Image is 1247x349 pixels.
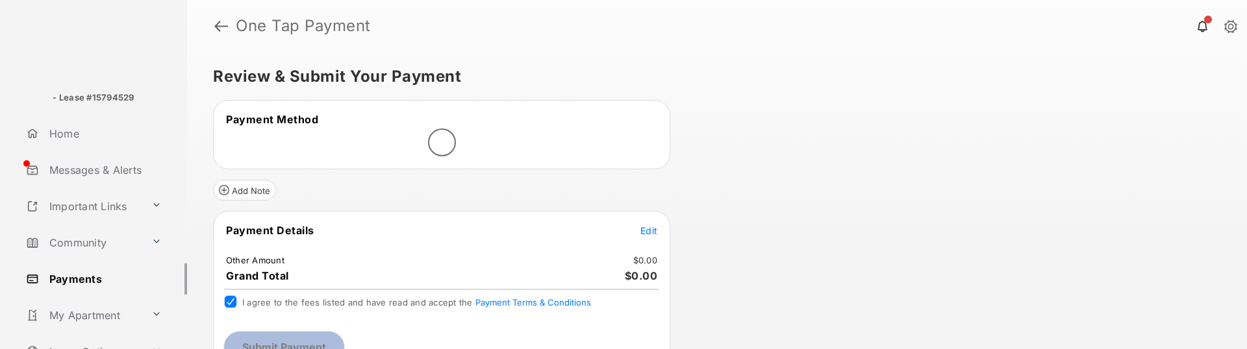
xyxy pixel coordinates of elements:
span: Payment Method [226,113,318,126]
span: Edit [640,225,657,236]
a: My Apartment [21,300,146,331]
a: Payments [21,263,187,295]
span: I agree to the fees listed and have read and accept the [242,297,591,307]
span: $0.00 [625,269,658,282]
button: I agree to the fees listed and have read and accept the [475,297,591,307]
span: Payment Details [226,224,314,237]
button: Edit [640,224,657,237]
p: - Lease #15794529 [53,91,134,104]
a: Messages & Alerts [21,154,187,186]
strong: One Tap Payment [236,18,371,34]
td: $0.00 [633,254,658,266]
a: Community [21,227,146,258]
h5: Review & Submit Your Payment [213,69,1211,84]
span: Grand Total [226,269,289,282]
td: Other Amount [225,254,285,266]
button: Add Note [213,180,276,200]
a: Home [21,118,187,149]
a: Important Links [21,191,146,222]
